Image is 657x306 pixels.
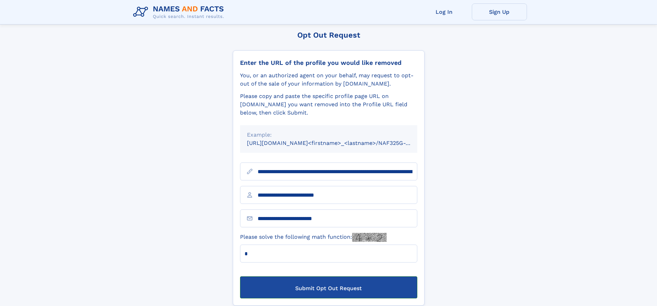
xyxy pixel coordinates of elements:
div: Please copy and paste the specific profile page URL on [DOMAIN_NAME] you want removed into the Pr... [240,92,417,117]
img: Logo Names and Facts [130,3,230,21]
small: [URL][DOMAIN_NAME]<firstname>_<lastname>/NAF325G-xxxxxxxx [247,140,430,146]
button: Submit Opt Out Request [240,276,417,298]
label: Please solve the following math function: [240,233,387,242]
div: Example: [247,131,410,139]
a: Log In [417,3,472,20]
div: Enter the URL of the profile you would like removed [240,59,417,67]
div: You, or an authorized agent on your behalf, may request to opt-out of the sale of your informatio... [240,71,417,88]
a: Sign Up [472,3,527,20]
div: Opt Out Request [233,31,425,39]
